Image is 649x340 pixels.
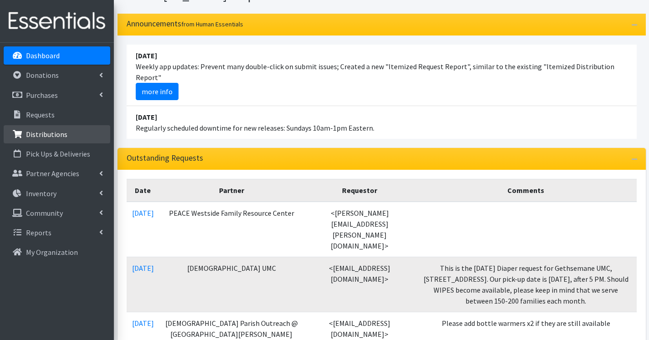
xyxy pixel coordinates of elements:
strong: [DATE] [136,112,157,122]
p: Partner Agencies [26,169,79,178]
p: Dashboard [26,51,60,60]
th: Comments [415,179,637,202]
th: Date [127,179,159,202]
td: <[PERSON_NAME][EMAIL_ADDRESS][PERSON_NAME][DOMAIN_NAME]> [304,202,415,257]
a: Purchases [4,86,110,104]
a: [DATE] [132,319,154,328]
p: Requests [26,110,55,119]
strong: [DATE] [136,51,157,60]
th: Requestor [304,179,415,202]
h3: Outstanding Requests [127,153,203,163]
a: [DATE] [132,208,154,218]
p: Inventory [26,189,56,198]
a: Community [4,204,110,222]
h3: Announcements [127,19,243,29]
a: Partner Agencies [4,164,110,183]
img: HumanEssentials [4,6,110,36]
a: more info [136,83,179,100]
p: Reports [26,228,51,237]
p: Purchases [26,91,58,100]
a: Distributions [4,125,110,143]
a: My Organization [4,243,110,261]
a: Inventory [4,184,110,203]
p: Donations [26,71,59,80]
p: Pick Ups & Deliveries [26,149,90,158]
th: Partner [159,179,304,202]
a: Reports [4,223,110,242]
p: My Organization [26,248,78,257]
a: Dashboard [4,46,110,65]
td: [DEMOGRAPHIC_DATA] UMC [159,257,304,312]
li: Weekly app updates: Prevent many double-click on submit issues; Created a new "Itemized Request R... [127,45,637,106]
a: [DATE] [132,264,154,273]
small: from Human Essentials [181,20,243,28]
p: Distributions [26,130,67,139]
td: This is the [DATE] Diaper request for Gethsemane UMC, [STREET_ADDRESS]. Our pick-up date is [DATE... [415,257,637,312]
td: PEACE Westside Family Resource Center [159,202,304,257]
a: Pick Ups & Deliveries [4,145,110,163]
a: Requests [4,106,110,124]
td: <[EMAIL_ADDRESS][DOMAIN_NAME]> [304,257,415,312]
p: Community [26,208,63,218]
li: Regularly scheduled downtime for new releases: Sundays 10am-1pm Eastern. [127,106,637,139]
a: Donations [4,66,110,84]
